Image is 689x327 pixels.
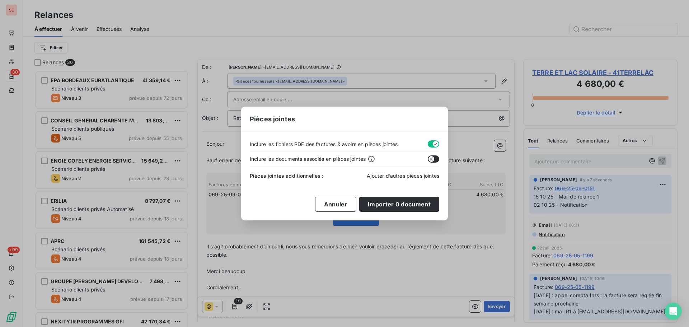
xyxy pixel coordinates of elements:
span: Ajouter d’autres pièces jointes [367,173,439,179]
span: Inclure les fichiers PDF des factures & avoirs en pièces jointes [250,140,398,148]
div: Open Intercom Messenger [665,303,682,320]
button: Annuler [315,197,356,212]
span: Pièces jointes [250,114,295,124]
span: Inclure les documents associés en pièces jointes [250,155,366,163]
span: Pièces jointes additionnelles : [250,172,324,179]
button: Importer 0 document [359,197,439,212]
